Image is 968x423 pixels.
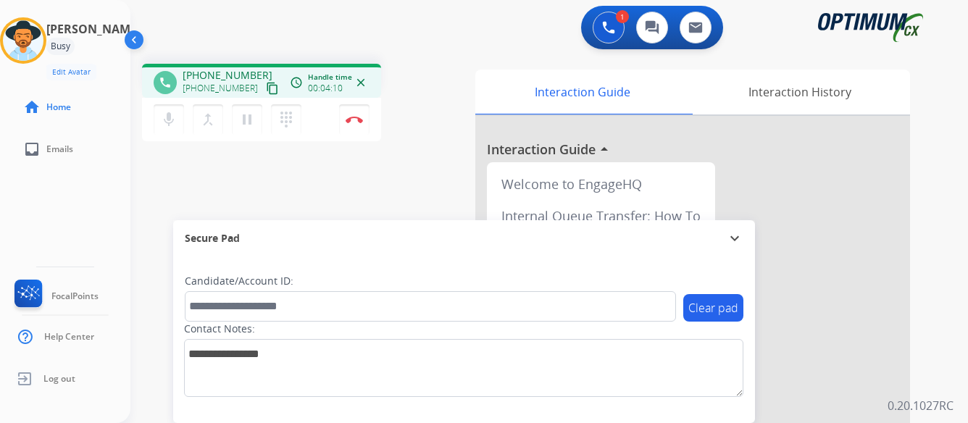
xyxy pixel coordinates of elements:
[23,99,41,116] mat-icon: home
[3,20,43,61] img: avatar
[185,274,293,288] label: Candidate/Account ID:
[46,101,71,113] span: Home
[185,231,240,246] span: Secure Pad
[44,331,94,343] span: Help Center
[493,200,709,232] div: Internal Queue Transfer: How To
[184,322,255,336] label: Contact Notes:
[183,68,272,83] span: [PHONE_NUMBER]
[46,64,96,80] button: Edit Avatar
[726,230,743,247] mat-icon: expand_more
[159,76,172,89] mat-icon: phone
[183,83,258,94] span: [PHONE_NUMBER]
[354,76,367,89] mat-icon: close
[266,82,279,95] mat-icon: content_copy
[43,373,75,385] span: Log out
[12,280,99,313] a: FocalPoints
[23,141,41,158] mat-icon: inbox
[160,111,178,128] mat-icon: mic
[46,38,75,55] div: Busy
[199,111,217,128] mat-icon: merge_type
[308,83,343,94] span: 00:04:10
[346,116,363,123] img: control
[683,294,743,322] button: Clear pad
[238,111,256,128] mat-icon: pause
[308,72,352,83] span: Handle time
[493,168,709,200] div: Welcome to EngageHQ
[888,397,954,414] p: 0.20.1027RC
[689,70,910,114] div: Interaction History
[616,10,629,23] div: 1
[46,143,73,155] span: Emails
[51,290,99,302] span: FocalPoints
[46,20,141,38] h3: [PERSON_NAME]
[475,70,689,114] div: Interaction Guide
[278,111,295,128] mat-icon: dialpad
[290,76,303,89] mat-icon: access_time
